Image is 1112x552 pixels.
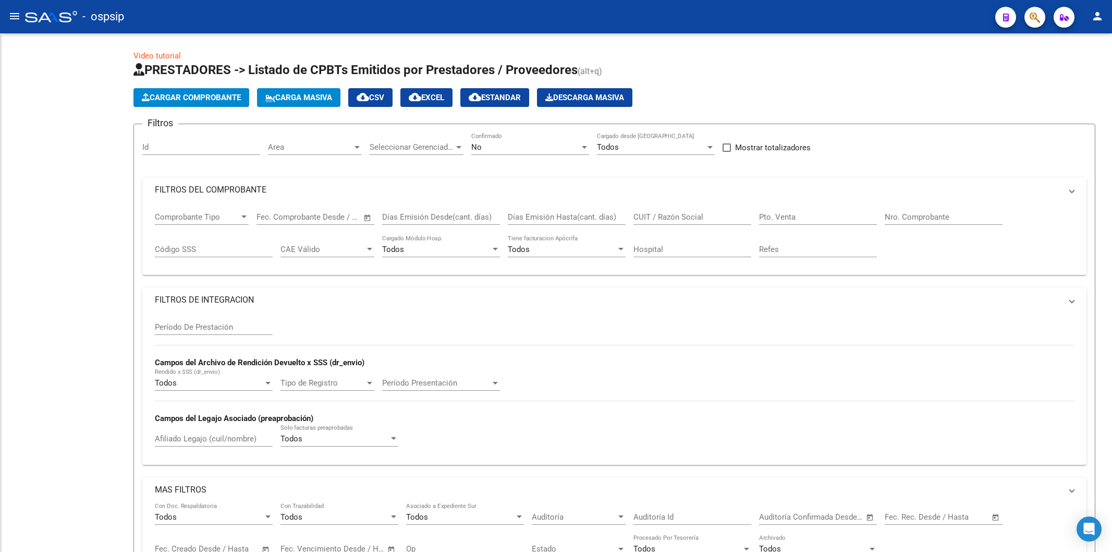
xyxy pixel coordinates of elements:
[460,88,529,107] button: Estandar
[406,512,428,522] span: Todos
[142,477,1086,502] mat-expansion-panel-header: MAS FILTROS
[256,212,290,222] input: Start date
[8,10,21,22] mat-icon: menu
[280,245,365,254] span: CAE Válido
[400,88,453,107] button: EXCEL
[280,512,302,522] span: Todos
[155,414,313,423] strong: Campos del Legajo Asociado (preaprobación)
[735,141,811,154] span: Mostrar totalizadores
[142,313,1086,464] div: FILTROS DE INTEGRACION
[885,512,919,522] input: Start date
[1077,517,1102,542] div: Open Intercom Messenger
[155,484,1061,496] mat-panel-title: MAS FILTROS
[300,212,350,222] input: End date
[469,91,481,103] mat-icon: cloud_download
[545,93,624,102] span: Descarga Masiva
[990,511,1002,523] button: Open calendar
[370,142,454,152] span: Seleccionar Gerenciador
[268,142,352,152] span: Area
[155,378,177,388] span: Todos
[864,511,876,523] button: Open calendar
[578,66,602,76] span: (alt+q)
[409,91,421,103] mat-icon: cloud_download
[382,245,404,254] span: Todos
[357,93,384,102] span: CSV
[142,287,1086,313] mat-expansion-panel-header: FILTROS DE INTEGRACION
[155,358,364,367] strong: Campos del Archivo de Rendición Devuelto x SSS (dr_envio)
[257,88,340,107] button: Carga Masiva
[532,512,616,522] span: Auditoría
[759,512,793,522] input: Start date
[82,5,124,28] span: - ospsip
[155,294,1061,306] mat-panel-title: FILTROS DE INTEGRACION
[155,212,239,222] span: Comprobante Tipo
[409,93,444,102] span: EXCEL
[155,512,177,522] span: Todos
[142,177,1086,202] mat-expansion-panel-header: FILTROS DEL COMPROBANTE
[280,434,302,443] span: Todos
[142,93,241,102] span: Cargar Comprobante
[471,142,482,152] span: No
[348,88,393,107] button: CSV
[133,63,578,77] span: PRESTADORES -> Listado de CPBTs Emitidos por Prestadores / Proveedores
[133,88,249,107] button: Cargar Comprobante
[142,202,1086,275] div: FILTROS DEL COMPROBANTE
[280,378,365,388] span: Tipo de Registro
[142,116,178,130] h3: Filtros
[265,93,332,102] span: Carga Masiva
[508,245,530,254] span: Todos
[1091,10,1104,22] mat-icon: person
[537,88,632,107] button: Descarga Masiva
[469,93,521,102] span: Estandar
[597,142,619,152] span: Todos
[537,88,632,107] app-download-masive: Descarga masiva de comprobantes (adjuntos)
[382,378,491,388] span: Período Presentación
[802,512,853,522] input: End date
[928,512,979,522] input: End date
[357,91,369,103] mat-icon: cloud_download
[155,184,1061,196] mat-panel-title: FILTROS DEL COMPROBANTE
[133,51,181,61] a: Video tutorial
[362,212,374,224] button: Open calendar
